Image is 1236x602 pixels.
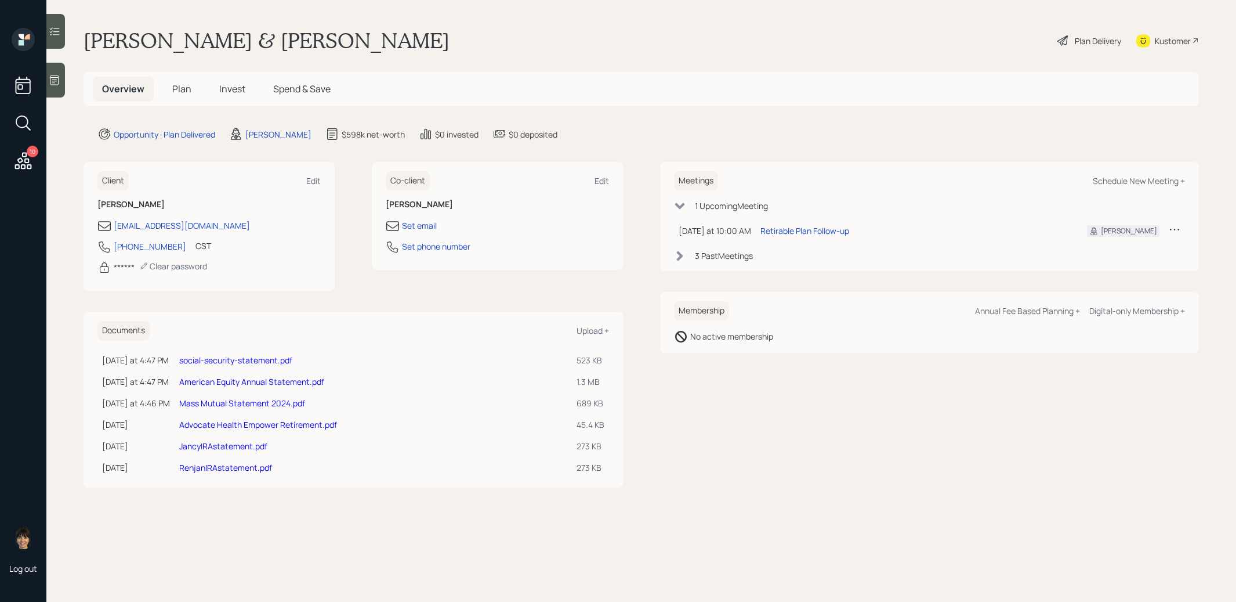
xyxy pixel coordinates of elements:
div: $0 invested [435,128,479,140]
div: Log out [9,563,37,574]
div: [DATE] at 4:47 PM [102,354,170,366]
h6: [PERSON_NAME] [97,200,321,210]
div: Annual Fee Based Planning + [975,305,1080,316]
div: Edit [306,175,321,186]
div: Schedule New Meeting + [1093,175,1185,186]
div: No active membership [690,330,773,343]
div: Opportunity · Plan Delivered [114,128,215,140]
div: Set email [402,219,437,232]
a: Mass Mutual Statement 2024.pdf [179,398,305,409]
div: Clear password [139,261,207,272]
div: Set phone number [402,240,470,253]
div: CST [195,240,211,252]
div: 523 KB [577,354,604,366]
div: [DATE] at 4:47 PM [102,376,170,388]
h1: [PERSON_NAME] & [PERSON_NAME] [84,28,450,53]
div: [EMAIL_ADDRESS][DOMAIN_NAME] [114,219,250,232]
h6: Documents [97,321,150,340]
div: 689 KB [577,397,604,409]
h6: Meetings [674,171,718,190]
div: 1 Upcoming Meeting [695,200,768,212]
div: [PERSON_NAME] [245,128,311,140]
div: 1.3 MB [577,376,604,388]
h6: Client [97,171,129,190]
a: RenjanIRAstatement.pdf [179,462,272,473]
a: JancyIRAstatement.pdf [179,441,267,452]
div: [PERSON_NAME] [1101,226,1157,236]
div: [DATE] [102,462,170,474]
div: [DATE] at 10:00 AM [679,225,751,237]
h6: Co-client [386,171,430,190]
div: Plan Delivery [1075,35,1121,47]
div: Upload + [577,325,609,336]
div: [DATE] at 4:46 PM [102,397,170,409]
div: 3 Past Meeting s [695,250,753,262]
span: Invest [219,82,245,95]
div: Edit [595,175,609,186]
h6: Membership [674,301,729,320]
div: 45.4 KB [577,419,604,431]
div: $0 deposited [509,128,557,140]
div: $598k net-worth [342,128,405,140]
span: Overview [102,82,144,95]
div: 273 KB [577,440,604,452]
a: American Equity Annual Statement.pdf [179,376,324,387]
div: [PHONE_NUMBER] [114,240,186,253]
a: Advocate Health Empower Retirement.pdf [179,419,337,430]
div: 10 [27,146,38,157]
div: [DATE] [102,419,170,431]
div: Kustomer [1155,35,1191,47]
div: Retirable Plan Follow-up [760,225,849,237]
span: Spend & Save [273,82,331,95]
div: 273 KB [577,462,604,474]
img: treva-nostdahl-headshot.png [12,526,35,549]
div: Digital-only Membership + [1089,305,1185,316]
h6: [PERSON_NAME] [386,200,609,210]
span: Plan [172,82,191,95]
a: social-security-statement.pdf [179,355,292,366]
div: [DATE] [102,440,170,452]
